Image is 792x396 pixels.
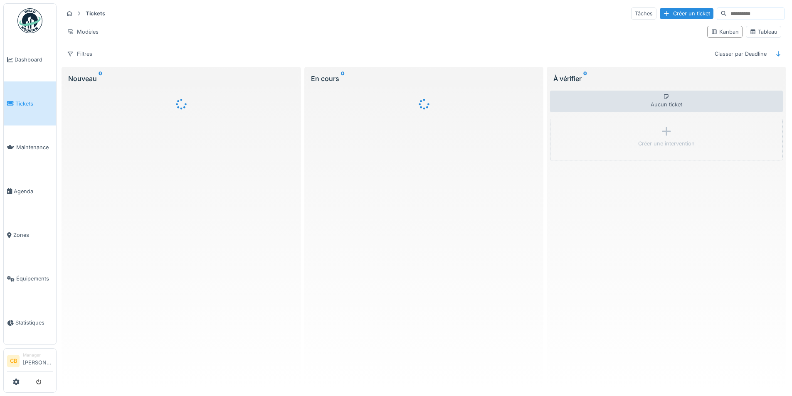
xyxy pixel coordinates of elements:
[15,56,53,64] span: Dashboard
[7,355,20,367] li: CB
[4,81,56,125] a: Tickets
[341,74,345,84] sup: 0
[15,319,53,327] span: Statistiques
[68,74,294,84] div: Nouveau
[17,8,42,33] img: Badge_color-CXgf-gQk.svg
[4,257,56,300] a: Équipements
[13,231,53,239] span: Zones
[311,74,537,84] div: En cours
[4,169,56,213] a: Agenda
[82,10,109,17] strong: Tickets
[4,301,56,344] a: Statistiques
[23,352,53,358] div: Manager
[63,48,96,60] div: Filtres
[631,7,656,20] div: Tâches
[15,100,53,108] span: Tickets
[14,187,53,195] span: Agenda
[16,143,53,151] span: Maintenance
[553,74,780,84] div: À vérifier
[550,91,783,112] div: Aucun ticket
[63,26,102,38] div: Modèles
[16,275,53,283] span: Équipements
[4,213,56,257] a: Zones
[23,352,53,370] li: [PERSON_NAME]
[4,38,56,81] a: Dashboard
[583,74,587,84] sup: 0
[750,28,777,36] div: Tableau
[660,8,713,19] div: Créer un ticket
[99,74,102,84] sup: 0
[711,28,739,36] div: Kanban
[711,48,770,60] div: Classer par Deadline
[4,125,56,169] a: Maintenance
[7,352,53,372] a: CB Manager[PERSON_NAME]
[638,140,695,148] div: Créer une intervention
